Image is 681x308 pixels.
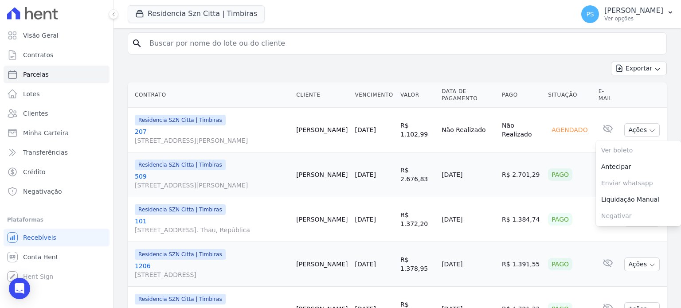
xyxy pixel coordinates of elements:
[438,152,498,197] td: [DATE]
[624,257,660,271] button: Ações
[128,82,293,108] th: Contrato
[438,197,498,242] td: [DATE]
[23,109,48,118] span: Clientes
[4,183,110,200] a: Negativação
[4,144,110,161] a: Transferências
[397,108,438,152] td: R$ 1.102,99
[604,6,663,15] p: [PERSON_NAME]
[135,217,289,234] a: 101[STREET_ADDRESS]. Thau, República
[144,35,663,52] input: Buscar por nome do lote ou do cliente
[596,191,681,208] a: Liquidação Manual
[135,160,226,170] span: Residencia SZN Citta | Timbiras
[544,82,595,108] th: Situação
[611,62,667,75] button: Exportar
[23,168,46,176] span: Crédito
[596,175,681,191] span: Enviar whatsapp
[4,163,110,181] a: Crédito
[132,38,142,49] i: search
[293,197,351,242] td: [PERSON_NAME]
[135,261,289,279] a: 1206[STREET_ADDRESS]
[23,31,59,40] span: Visão Geral
[135,204,226,215] span: Residencia SZN Citta | Timbiras
[596,159,681,175] a: Antecipar
[23,233,56,242] span: Recebíveis
[23,187,62,196] span: Negativação
[438,82,498,108] th: Data de Pagamento
[596,142,681,159] span: Ver boleto
[135,136,289,145] span: [STREET_ADDRESS][PERSON_NAME]
[23,148,68,157] span: Transferências
[397,197,438,242] td: R$ 1.372,20
[355,171,376,178] a: [DATE]
[135,127,289,145] a: 207[STREET_ADDRESS][PERSON_NAME]
[498,82,544,108] th: Pago
[128,5,265,22] button: Residencia Szn Citta | Timbiras
[135,181,289,190] span: [STREET_ADDRESS][PERSON_NAME]
[23,70,49,79] span: Parcelas
[135,226,289,234] span: [STREET_ADDRESS]. Thau, República
[438,108,498,152] td: Não Realizado
[4,229,110,246] a: Recebíveis
[397,152,438,197] td: R$ 2.676,83
[548,213,572,226] div: Pago
[397,242,438,287] td: R$ 1.378,95
[4,27,110,44] a: Visão Geral
[498,152,544,197] td: R$ 2.701,29
[135,270,289,279] span: [STREET_ADDRESS]
[9,278,30,299] div: Open Intercom Messenger
[548,124,591,136] div: Agendado
[293,82,351,108] th: Cliente
[4,124,110,142] a: Minha Carteira
[4,105,110,122] a: Clientes
[498,108,544,152] td: Não Realizado
[135,172,289,190] a: 509[STREET_ADDRESS][PERSON_NAME]
[604,15,663,22] p: Ver opções
[498,197,544,242] td: R$ 1.384,74
[4,46,110,64] a: Contratos
[595,82,621,108] th: E-mail
[498,242,544,287] td: R$ 1.391,55
[293,152,351,197] td: [PERSON_NAME]
[438,242,498,287] td: [DATE]
[23,129,69,137] span: Minha Carteira
[397,82,438,108] th: Valor
[624,123,660,137] button: Ações
[355,261,376,268] a: [DATE]
[4,248,110,266] a: Conta Hent
[293,242,351,287] td: [PERSON_NAME]
[355,216,376,223] a: [DATE]
[548,168,572,181] div: Pago
[596,208,681,224] span: Negativar
[4,85,110,103] a: Lotes
[23,253,58,261] span: Conta Hent
[23,90,40,98] span: Lotes
[135,249,226,260] span: Residencia SZN Citta | Timbiras
[355,126,376,133] a: [DATE]
[23,51,53,59] span: Contratos
[548,258,572,270] div: Pago
[574,2,681,27] button: PS [PERSON_NAME] Ver opções
[586,11,594,17] span: PS
[7,214,106,225] div: Plataformas
[135,115,226,125] span: Residencia SZN Citta | Timbiras
[352,82,397,108] th: Vencimento
[4,66,110,83] a: Parcelas
[293,108,351,152] td: [PERSON_NAME]
[135,294,226,304] span: Residencia SZN Citta | Timbiras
